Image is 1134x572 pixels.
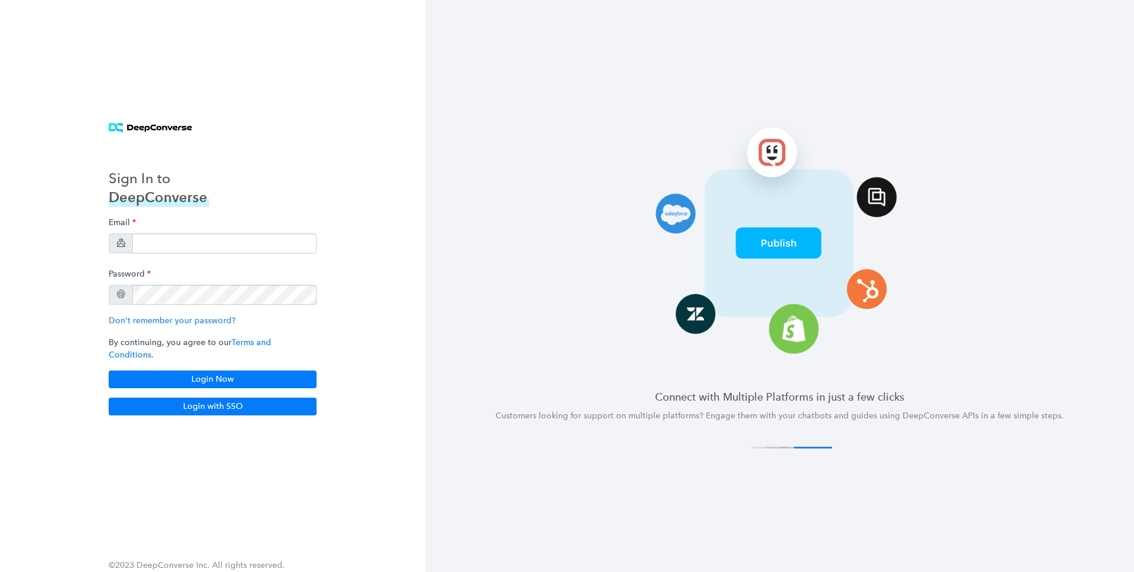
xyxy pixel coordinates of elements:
p: By continuing, you agree to our . [109,336,317,361]
button: 4 [794,447,832,448]
h4: Connect with Multiple Platforms in just a few clicks [454,389,1106,404]
button: Login with SSO [109,398,317,415]
button: Login Now [109,370,317,388]
img: horizontal logo [109,123,192,133]
a: Terms and Conditions [109,337,271,360]
label: Password [109,263,151,285]
h3: Sign In to [109,169,209,188]
h3: DeepConverse [109,188,209,207]
label: Email [109,212,136,233]
span: ©2023 DeepConverse Inc. All rights reserved. [109,560,285,570]
button: 1 [751,447,790,448]
img: carousel 4 [602,116,957,361]
a: Don't remember your password? [109,316,236,326]
button: 3 [780,447,818,448]
span: Customers looking for support on multiple platforms? Engage them with your chatbots and guides us... [496,411,1064,421]
button: 2 [765,447,804,448]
